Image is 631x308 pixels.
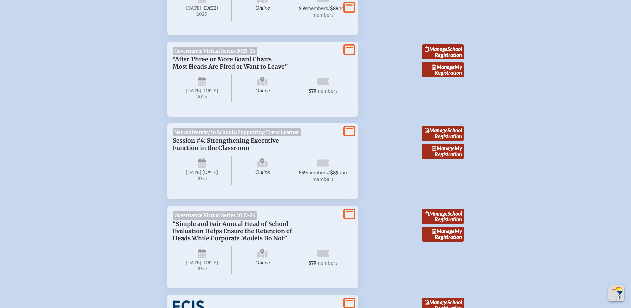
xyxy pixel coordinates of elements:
span: [DATE] [186,260,201,266]
span: Neurodiversity in Schools: Supporting Every Learner [173,128,301,136]
span: [DATE] [202,170,218,175]
span: non-members [312,5,349,18]
span: Manage [425,210,447,217]
span: Manage [425,127,447,133]
span: Online [233,74,292,102]
a: ManageSchool Registration [422,44,464,60]
span: $79 [308,260,316,266]
span: members [307,169,328,175]
span: Manage [432,145,455,151]
span: Governance Virtual Series 2025-26 [173,211,257,219]
span: [DATE] [186,170,201,175]
span: members [316,87,338,94]
span: [DATE] [202,88,218,94]
span: “After Three or More Board Chairs Most Heads Are Fired or Want to Leave” [173,56,288,70]
span: Online [233,156,292,185]
span: “Simple and Fair Annual Head of School Evaluation Helps Ensure the Retention of Heads While Corpo... [173,220,292,242]
span: [DATE] [202,5,218,11]
span: Manage [432,64,455,70]
span: / [328,5,330,11]
span: $59 [299,6,307,11]
span: Governance Virtual Series 2025-26 [173,47,257,55]
span: [DATE] [186,88,201,94]
span: 2025 [178,12,226,17]
span: 2025 [178,94,226,99]
a: ManageMy Registration [422,62,464,77]
span: $59 [299,170,307,176]
span: non-members [312,169,349,182]
span: $89 [330,6,338,11]
span: $79 [308,88,316,94]
a: ManageSchool Registration [422,126,464,141]
span: members [307,5,328,11]
span: Manage [425,46,447,52]
span: Online [233,246,292,274]
button: Scroll Top [608,285,624,301]
a: ManageMy Registration [422,144,464,159]
span: members [316,259,338,266]
span: Session #4: Strengthening Executive Function in the Classroom [173,137,279,152]
span: / [328,169,330,175]
span: [DATE] [202,260,218,266]
a: ManageSchool Registration [422,209,464,224]
span: $89 [330,170,338,176]
span: [DATE] [186,5,201,11]
span: Manage [425,299,447,305]
span: Manage [432,228,455,234]
a: ManageMy Registration [422,227,464,242]
span: 2025 [178,176,226,181]
img: To the top [610,287,623,300]
span: 2025 [178,266,226,271]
